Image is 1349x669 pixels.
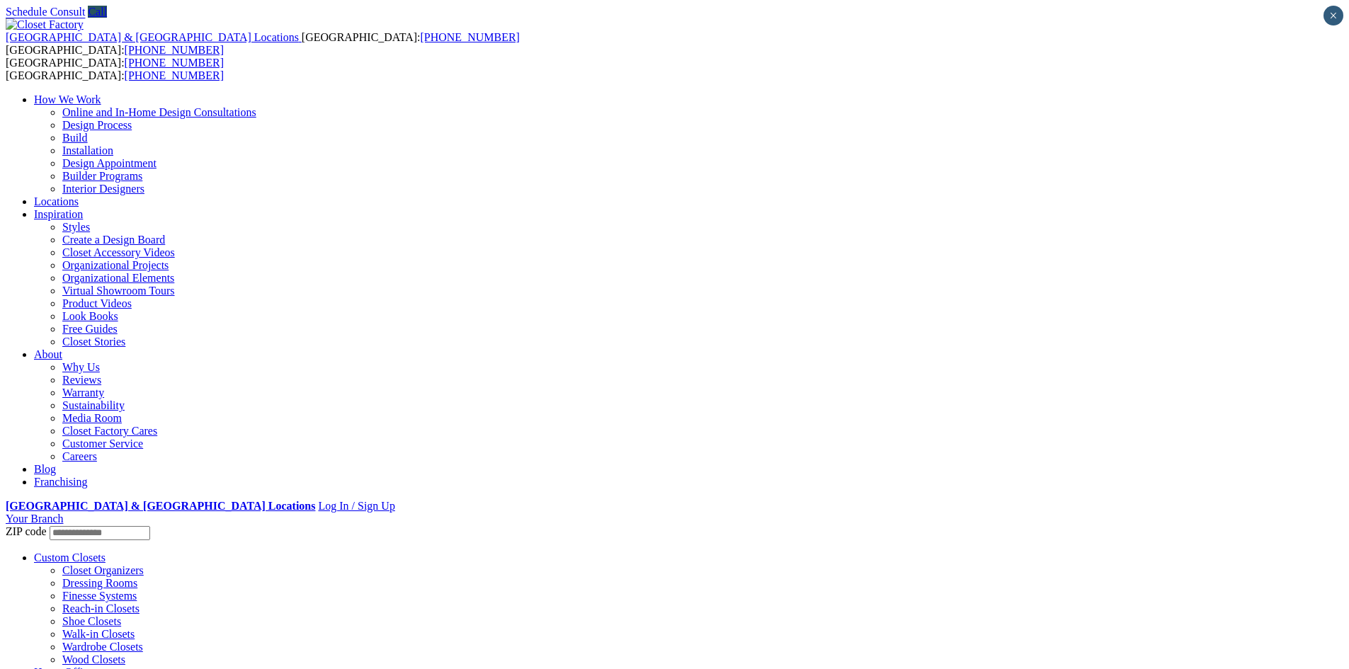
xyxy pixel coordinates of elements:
a: Design Process [62,119,132,131]
a: Product Videos [62,297,132,309]
a: Closet Factory Cares [62,425,157,437]
a: Careers [62,450,97,462]
a: Why Us [62,361,100,373]
a: Online and In-Home Design Consultations [62,106,256,118]
a: Builder Programs [62,170,142,182]
a: Walk-in Closets [62,628,135,640]
a: Inspiration [34,208,83,220]
a: Reach-in Closets [62,602,140,614]
a: [PHONE_NUMBER] [125,44,224,56]
a: [PHONE_NUMBER] [420,31,519,43]
span: ZIP code [6,525,47,537]
a: Wardrobe Closets [62,641,143,653]
a: About [34,348,62,360]
a: How We Work [34,93,101,105]
a: Custom Closets [34,551,106,564]
a: Build [62,132,88,144]
a: [PHONE_NUMBER] [125,69,224,81]
a: Styles [62,221,90,233]
img: Closet Factory [6,18,84,31]
span: [GEOGRAPHIC_DATA]: [GEOGRAPHIC_DATA]: [6,57,224,81]
a: Organizational Elements [62,272,174,284]
a: Free Guides [62,323,118,335]
a: Call [88,6,107,18]
a: Log In / Sign Up [318,500,394,512]
a: Closet Accessory Videos [62,246,175,258]
a: Dressing Rooms [62,577,137,589]
a: Finesse Systems [62,590,137,602]
a: Shoe Closets [62,615,121,627]
a: Blog [34,463,56,475]
a: Customer Service [62,438,143,450]
a: Wood Closets [62,653,125,665]
a: [GEOGRAPHIC_DATA] & [GEOGRAPHIC_DATA] Locations [6,31,302,43]
a: Media Room [62,412,122,424]
a: Your Branch [6,513,63,525]
a: Virtual Showroom Tours [62,285,175,297]
a: Create a Design Board [62,234,165,246]
a: Closet Organizers [62,564,144,576]
input: Enter your Zip code [50,526,150,540]
a: Design Appointment [62,157,156,169]
a: [GEOGRAPHIC_DATA] & [GEOGRAPHIC_DATA] Locations [6,500,315,512]
a: Reviews [62,374,101,386]
a: Closet Stories [62,336,125,348]
a: Interior Designers [62,183,144,195]
span: [GEOGRAPHIC_DATA]: [GEOGRAPHIC_DATA]: [6,31,520,56]
a: Schedule Consult [6,6,85,18]
span: [GEOGRAPHIC_DATA] & [GEOGRAPHIC_DATA] Locations [6,31,299,43]
button: Close [1324,6,1343,25]
a: Organizational Projects [62,259,169,271]
a: [PHONE_NUMBER] [125,57,224,69]
a: Locations [34,195,79,207]
a: Franchising [34,476,88,488]
a: Installation [62,144,113,156]
a: Look Books [62,310,118,322]
a: Sustainability [62,399,125,411]
a: Warranty [62,387,104,399]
